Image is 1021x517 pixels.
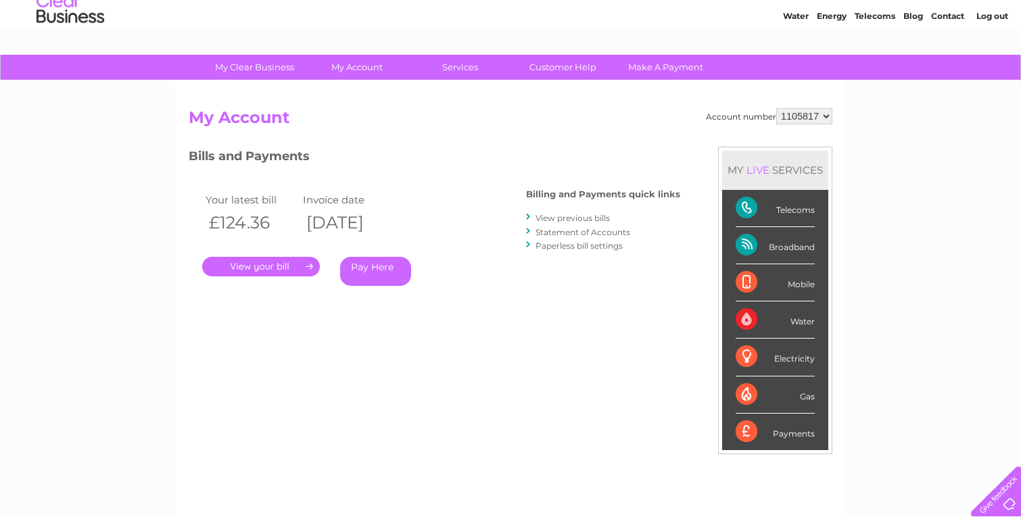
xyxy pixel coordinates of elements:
[976,57,1008,68] a: Log out
[340,257,411,286] a: Pay Here
[736,190,815,227] div: Telecoms
[736,227,815,264] div: Broadband
[202,257,320,276] a: .
[736,376,815,414] div: Gas
[706,108,832,124] div: Account number
[736,339,815,376] div: Electricity
[536,213,610,223] a: View previous bills
[744,164,772,176] div: LIVE
[189,108,832,134] h2: My Account
[36,35,105,76] img: logo.png
[300,209,397,237] th: [DATE]
[404,55,516,80] a: Services
[931,57,964,68] a: Contact
[722,151,828,189] div: MY SERVICES
[736,301,815,339] div: Water
[202,209,300,237] th: £124.36
[766,7,859,24] a: 0333 014 3131
[526,189,680,199] h4: Billing and Payments quick links
[610,55,721,80] a: Make A Payment
[903,57,923,68] a: Blog
[855,57,895,68] a: Telecoms
[507,55,619,80] a: Customer Help
[817,57,847,68] a: Energy
[202,191,300,209] td: Your latest bill
[736,264,815,301] div: Mobile
[783,57,809,68] a: Water
[736,414,815,450] div: Payments
[536,227,630,237] a: Statement of Accounts
[536,241,623,251] a: Paperless bill settings
[300,191,397,209] td: Invoice date
[199,55,310,80] a: My Clear Business
[192,7,831,66] div: Clear Business is a trading name of Verastar Limited (registered in [GEOGRAPHIC_DATA] No. 3667643...
[189,147,680,170] h3: Bills and Payments
[302,55,413,80] a: My Account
